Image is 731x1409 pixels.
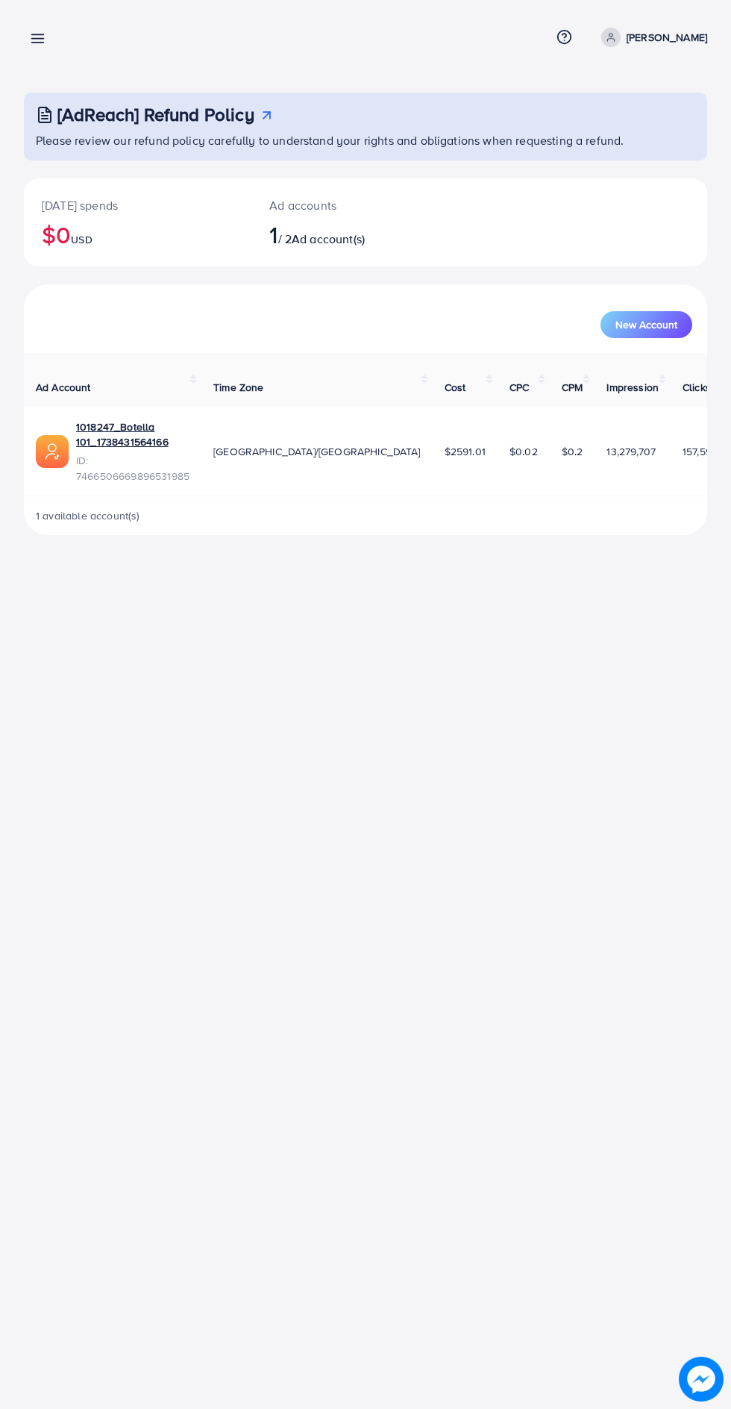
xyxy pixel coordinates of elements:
[36,131,698,149] p: Please review our refund policy carefully to understand your rights and obligations when requesti...
[42,196,233,214] p: [DATE] spends
[269,196,404,214] p: Ad accounts
[269,217,277,252] span: 1
[683,444,718,459] span: 157,593
[683,380,711,395] span: Clicks
[445,444,486,459] span: $2591.01
[36,508,140,523] span: 1 available account(s)
[213,380,263,395] span: Time Zone
[509,444,538,459] span: $0.02
[595,28,707,47] a: [PERSON_NAME]
[606,444,656,459] span: 13,279,707
[36,435,69,468] img: ic-ads-acc.e4c84228.svg
[213,444,421,459] span: [GEOGRAPHIC_DATA]/[GEOGRAPHIC_DATA]
[42,220,233,249] h2: $0
[615,319,677,330] span: New Account
[36,380,91,395] span: Ad Account
[76,419,189,450] a: 1018247_Botella 101_1738431564166
[562,380,583,395] span: CPM
[600,311,692,338] button: New Account
[562,444,583,459] span: $0.2
[509,380,529,395] span: CPC
[71,232,92,247] span: USD
[606,380,659,395] span: Impression
[445,380,466,395] span: Cost
[627,28,707,46] p: [PERSON_NAME]
[680,1358,723,1401] img: image
[292,231,365,247] span: Ad account(s)
[57,104,254,125] h3: [AdReach] Refund Policy
[76,453,189,484] span: ID: 7466506669896531985
[269,220,404,249] h2: / 2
